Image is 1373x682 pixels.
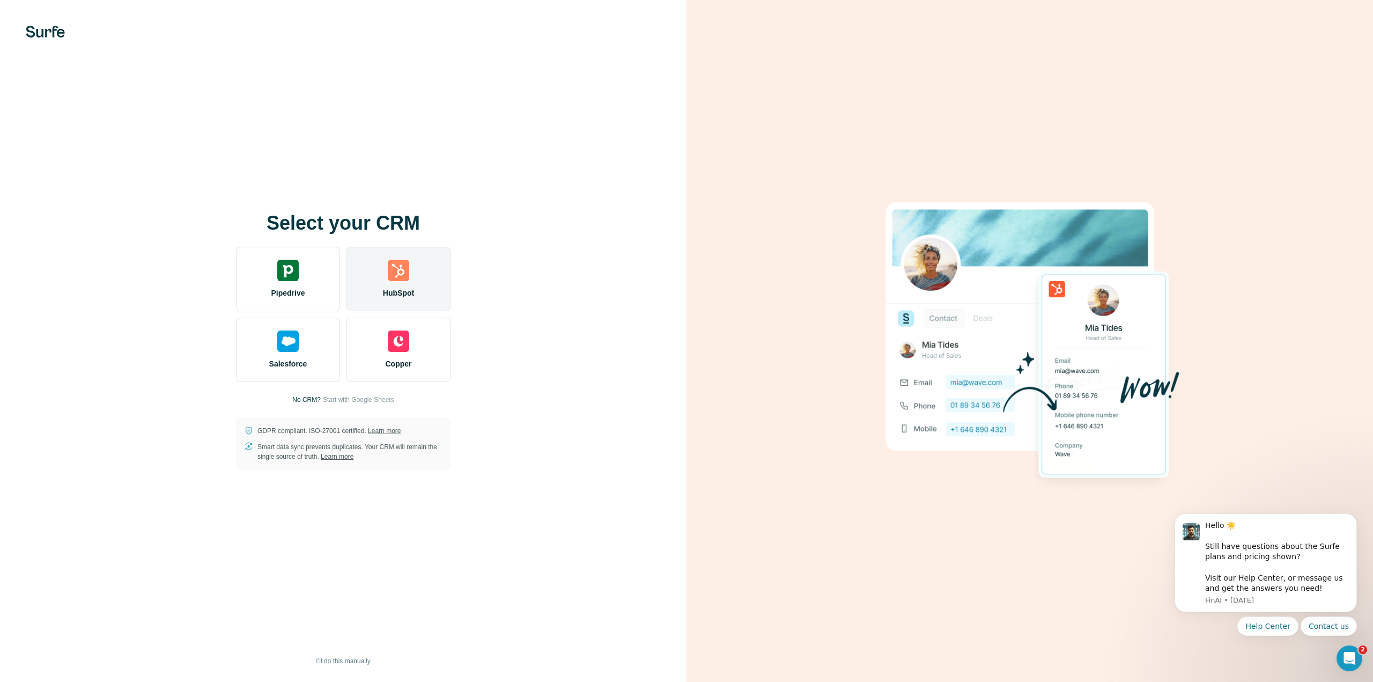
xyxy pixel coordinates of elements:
a: Learn more [321,453,353,460]
img: hubspot's logo [388,260,409,281]
button: Start with Google Sheets [323,395,394,405]
img: salesforce's logo [277,331,299,352]
iframe: Intercom live chat [1337,646,1362,671]
span: Pipedrive [271,288,305,298]
img: pipedrive's logo [277,260,299,281]
img: HUBSPOT image [880,186,1180,497]
p: GDPR compliant. ISO-27001 certified. [257,426,401,436]
span: Salesforce [269,358,307,369]
h1: Select your CRM [236,212,451,234]
p: No CRM? [292,395,321,405]
span: I’ll do this manually [316,656,370,666]
a: Learn more [368,427,401,435]
span: 2 [1359,646,1367,654]
button: I’ll do this manually [308,653,378,669]
span: Copper [386,358,412,369]
img: copper's logo [388,331,409,352]
img: Surfe's logo [26,26,65,38]
iframe: Intercom notifications message [1158,500,1373,677]
p: Smart data sync prevents duplicates. Your CRM will remain the single source of truth. [257,442,442,461]
span: HubSpot [383,288,414,298]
